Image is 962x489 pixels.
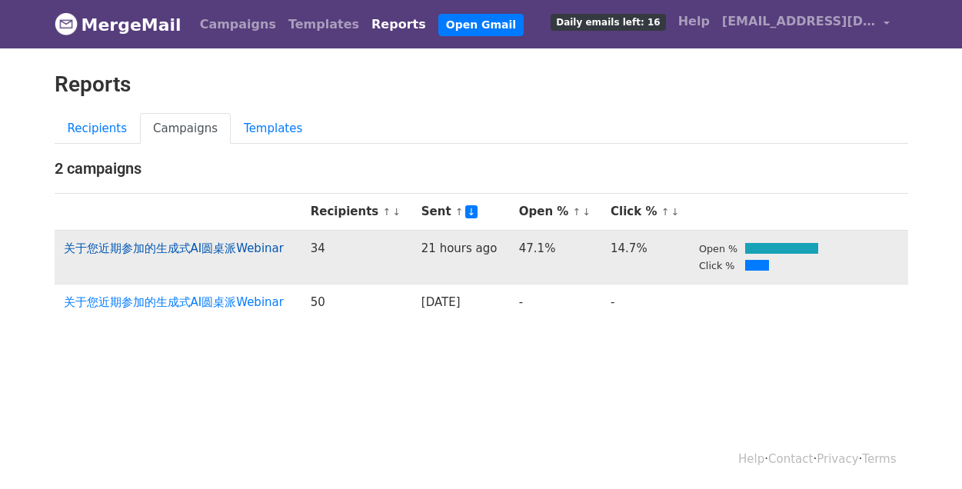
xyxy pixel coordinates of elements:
a: Help [672,6,716,37]
a: [EMAIL_ADDRESS][DOMAIN_NAME] [716,6,896,42]
a: ↑ [383,206,391,218]
td: 14.7% [601,230,690,284]
a: Terms [862,452,896,466]
h4: 2 campaigns [55,159,908,178]
a: Help [738,452,764,466]
td: 50 [301,284,412,320]
a: 关于您近期参加的生成式AI圆桌派Webinar [64,295,284,309]
a: ↑ [661,206,670,218]
a: Contact [768,452,813,466]
td: - [510,284,601,320]
iframe: Chat Widget [885,415,962,489]
a: Privacy [817,452,858,466]
a: ↓ [465,205,478,218]
a: Templates [282,9,365,40]
a: MergeMail [55,8,181,41]
a: ↓ [582,206,591,218]
span: Daily emails left: 16 [551,14,665,31]
div: 聊天小组件 [885,415,962,489]
td: - [601,284,690,320]
a: 关于您近期参加的生成式AI圆桌派Webinar [64,241,284,255]
small: Open % [699,243,737,254]
a: Campaigns [140,113,231,145]
a: Campaigns [194,9,282,40]
a: Templates [231,113,315,145]
small: Click % [699,260,735,271]
a: ↓ [671,206,679,218]
a: ↑ [573,206,581,218]
a: Reports [365,9,432,40]
a: Open Gmail [438,14,524,36]
td: 34 [301,230,412,284]
span: [EMAIL_ADDRESS][DOMAIN_NAME] [722,12,876,31]
th: Open % [510,194,601,231]
h2: Reports [55,72,908,98]
a: ↓ [392,206,401,218]
td: 47.1% [510,230,601,284]
img: MergeMail logo [55,12,78,35]
a: Daily emails left: 16 [544,6,671,37]
th: Recipients [301,194,412,231]
th: Sent [412,194,510,231]
td: 21 hours ago [412,230,510,284]
th: Click % [601,194,690,231]
td: [DATE] [412,284,510,320]
a: Recipients [55,113,141,145]
a: ↑ [455,206,464,218]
